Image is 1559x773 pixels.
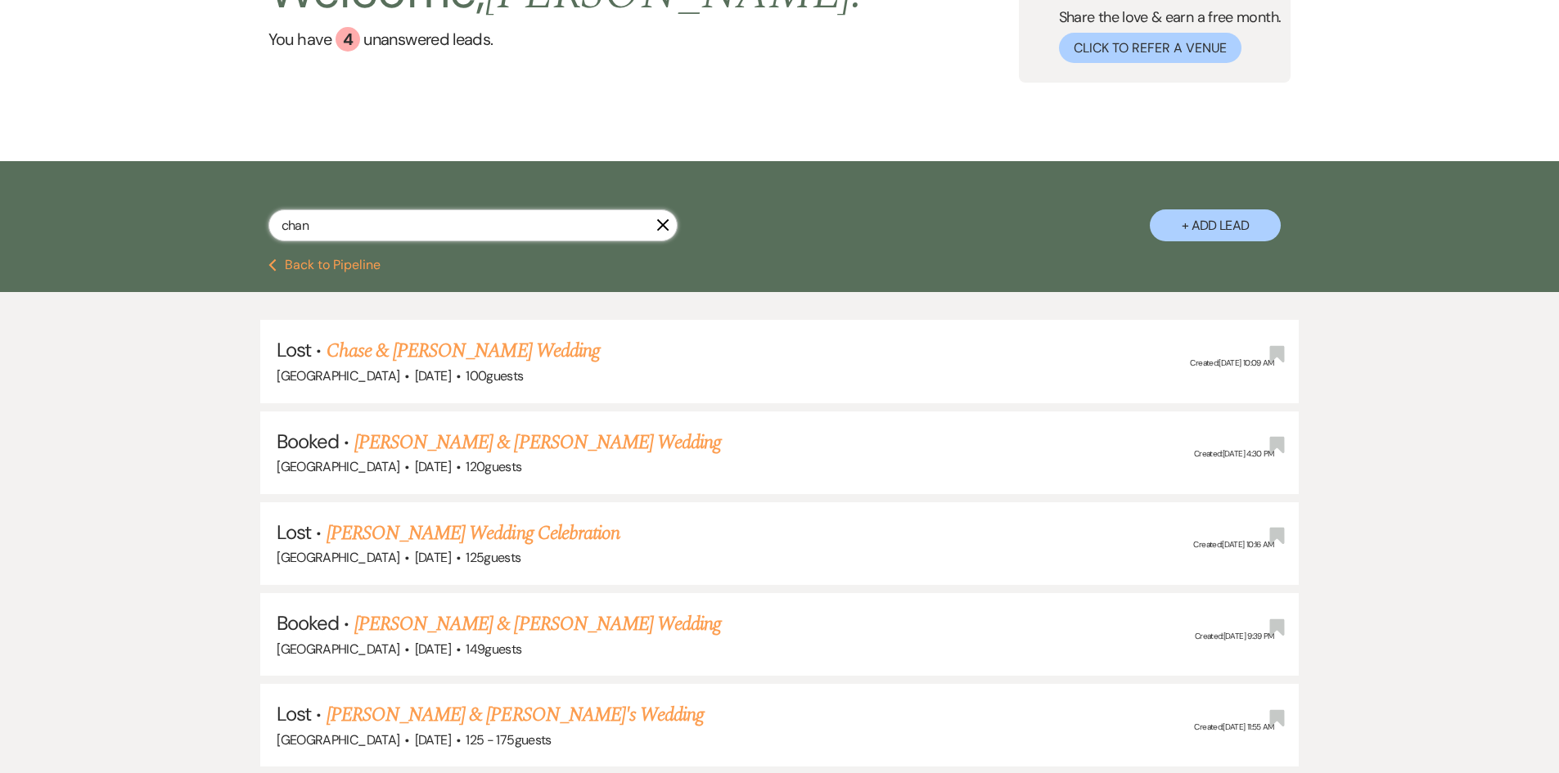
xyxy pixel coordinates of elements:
[277,337,311,362] span: Lost
[415,731,451,748] span: [DATE]
[1193,540,1273,551] span: Created: [DATE] 10:16 AM
[277,731,399,748] span: [GEOGRAPHIC_DATA]
[415,549,451,566] span: [DATE]
[466,549,520,566] span: 125 guests
[327,700,705,730] a: [PERSON_NAME] & [PERSON_NAME]'s Wedding
[1195,631,1274,641] span: Created: [DATE] 9:39 PM
[1190,357,1273,368] span: Created: [DATE] 10:09 AM
[336,27,360,52] div: 4
[268,209,678,241] input: Search by name, event date, email address or phone number
[1059,33,1241,63] button: Click to Refer a Venue
[1194,448,1274,459] span: Created: [DATE] 4:30 PM
[466,731,551,748] span: 125 - 175 guests
[354,428,721,457] a: [PERSON_NAME] & [PERSON_NAME] Wedding
[466,367,523,384] span: 100 guests
[415,367,451,384] span: [DATE]
[277,549,399,566] span: [GEOGRAPHIC_DATA]
[277,640,399,658] span: [GEOGRAPHIC_DATA]
[277,458,399,475] span: [GEOGRAPHIC_DATA]
[415,458,451,475] span: [DATE]
[354,609,721,639] a: [PERSON_NAME] & [PERSON_NAME] Wedding
[277,610,339,636] span: Booked
[1150,209,1281,241] button: + Add Lead
[327,519,620,548] a: [PERSON_NAME] Wedding Celebration
[277,367,399,384] span: [GEOGRAPHIC_DATA]
[466,458,521,475] span: 120 guests
[415,640,451,658] span: [DATE]
[1194,721,1273,732] span: Created: [DATE] 11:55 AM
[268,27,863,52] a: You have 4 unanswered leads.
[466,640,521,658] span: 149 guests
[268,258,381,272] button: Back to Pipeline
[277,429,339,454] span: Booked
[277,519,311,545] span: Lost
[327,336,600,366] a: Chase & [PERSON_NAME] Wedding
[277,701,311,726] span: Lost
